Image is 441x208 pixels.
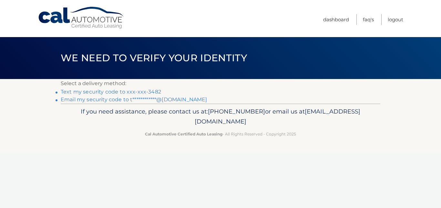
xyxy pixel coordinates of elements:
a: FAQ's [363,14,374,25]
a: Dashboard [323,14,349,25]
p: Select a delivery method: [61,79,380,88]
a: Cal Automotive [38,6,125,29]
p: - All Rights Reserved - Copyright 2025 [65,131,376,137]
a: Text my security code to xxx-xxx-3482 [61,89,161,95]
strong: Cal Automotive Certified Auto Leasing [145,132,222,136]
a: Logout [388,14,403,25]
p: If you need assistance, please contact us at: or email us at [65,106,376,127]
span: We need to verify your identity [61,52,247,64]
span: [PHONE_NUMBER] [208,108,265,115]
